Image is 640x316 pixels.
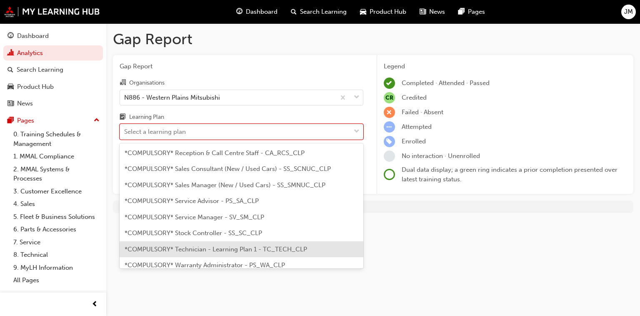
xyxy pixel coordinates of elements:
[94,115,100,126] span: up-icon
[384,107,395,118] span: learningRecordVerb_FAIL-icon
[402,138,426,145] span: Enrolled
[402,79,490,87] span: Completed · Attended · Passed
[3,96,103,111] a: News
[10,198,103,211] a: 4. Sales
[125,165,331,173] span: *COMPULSORY* Sales Consultant (New / Used Cars) - SS_SCNUC_CLP
[125,181,325,189] span: *COMPULSORY* Sales Manager (New / Used Cars) - SS_SMNUC_CLP
[10,163,103,185] a: 2. MMAL Systems & Processes
[125,149,305,157] span: *COMPULSORY* Reception & Call Centre Staff - CA_RCS_CLP
[125,246,307,253] span: *COMPULSORY* Technician - Learning Plan 1 - TC_TECH_CLP
[129,113,164,121] div: Learning Plan
[3,79,103,95] a: Product Hub
[124,93,220,102] div: N886 - Western Plains Mitsubishi
[17,65,63,75] div: Search Learning
[17,82,54,92] div: Product Hub
[10,185,103,198] a: 3. Customer Excellence
[402,94,427,101] span: Credited
[413,3,452,20] a: news-iconNews
[354,126,360,137] span: down-icon
[284,3,353,20] a: search-iconSearch Learning
[384,136,395,147] span: learningRecordVerb_ENROLL-icon
[4,6,100,17] img: mmal
[3,113,103,128] button: Pages
[3,62,103,78] a: Search Learning
[113,30,633,48] h1: Gap Report
[3,45,103,61] a: Analytics
[125,197,259,205] span: *COMPULSORY* Service Advisor - PS_SA_CLP
[10,223,103,236] a: 6. Parts & Accessories
[7,117,14,125] span: pages-icon
[120,79,126,87] span: organisation-icon
[17,116,34,125] div: Pages
[17,99,33,108] div: News
[129,79,165,87] div: Organisations
[125,213,264,221] span: *COMPULSORY* Service Manager - SV_SM_CLP
[353,3,413,20] a: car-iconProduct Hub
[10,261,103,274] a: 9. MyLH Information
[236,7,242,17] span: guage-icon
[7,33,14,40] span: guage-icon
[120,114,126,121] span: learningplan-icon
[10,248,103,261] a: 8. Technical
[246,7,277,17] span: Dashboard
[10,236,103,249] a: 7. Service
[10,150,103,163] a: 1. MMAL Compliance
[10,274,103,287] a: All Pages
[420,7,426,17] span: news-icon
[468,7,485,17] span: Pages
[7,50,14,57] span: chart-icon
[370,7,406,17] span: Product Hub
[384,78,395,89] span: learningRecordVerb_COMPLETE-icon
[125,261,285,269] span: *COMPULSORY* Warranty Administrator - PS_WA_CLP
[3,28,103,44] a: Dashboard
[384,62,627,71] div: Legend
[3,27,103,113] button: DashboardAnalyticsSearch LearningProduct HubNews
[624,7,633,17] span: JM
[230,3,284,20] a: guage-iconDashboard
[384,121,395,133] span: learningRecordVerb_ATTEMPT-icon
[402,166,617,183] span: Dual data display; a green ring indicates a prior completion presented over latest training status.
[360,7,366,17] span: car-icon
[10,128,103,150] a: 0. Training Schedules & Management
[402,123,432,130] span: Attempted
[354,92,360,103] span: down-icon
[384,150,395,162] span: learningRecordVerb_NONE-icon
[10,211,103,223] a: 5. Fleet & Business Solutions
[429,7,445,17] span: News
[291,7,297,17] span: search-icon
[621,5,636,19] button: JM
[458,7,465,17] span: pages-icon
[384,92,395,103] span: null-icon
[402,152,480,160] span: No interaction · Unenrolled
[7,83,14,91] span: car-icon
[402,108,443,116] span: Failed · Absent
[7,100,14,108] span: news-icon
[124,127,186,137] div: Select a learning plan
[120,62,363,71] span: Gap Report
[17,31,49,41] div: Dashboard
[7,66,13,74] span: search-icon
[300,7,347,17] span: Search Learning
[452,3,492,20] a: pages-iconPages
[92,299,98,310] span: prev-icon
[125,229,262,237] span: *COMPULSORY* Stock Controller - SS_SC_CLP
